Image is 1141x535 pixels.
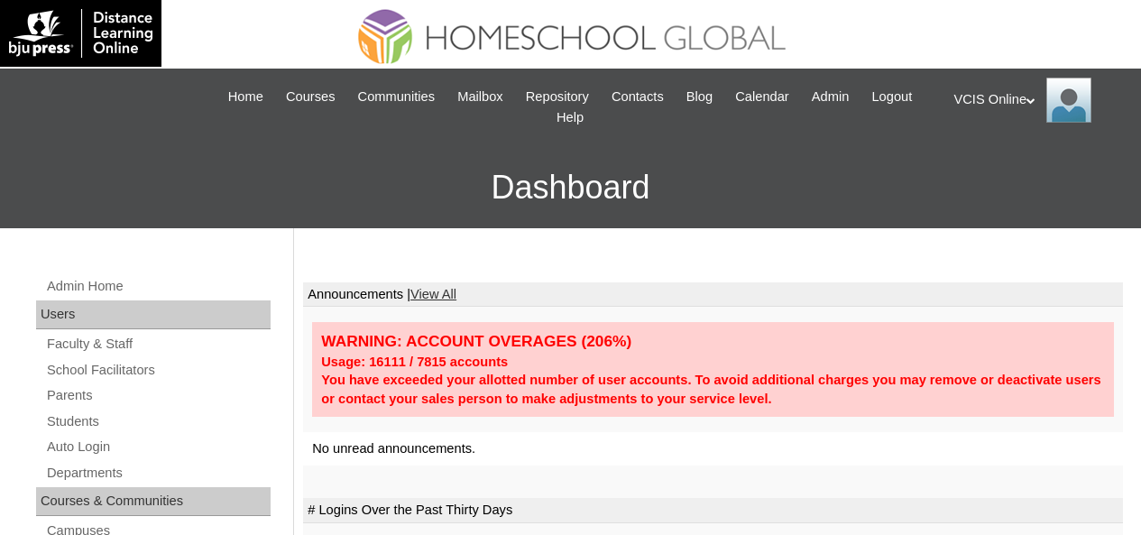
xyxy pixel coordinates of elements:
span: Admin [812,87,850,107]
a: Repository [517,87,598,107]
td: # Logins Over the Past Thirty Days [303,498,1123,523]
span: Courses [286,87,336,107]
a: Home [219,87,272,107]
a: Calendar [726,87,797,107]
span: Mailbox [457,87,503,107]
a: Students [45,410,271,433]
a: Parents [45,384,271,407]
img: logo-white.png [9,9,152,58]
div: You have exceeded your allotted number of user accounts. To avoid additional charges you may remo... [321,371,1105,408]
a: Auto Login [45,436,271,458]
div: Users [36,300,271,329]
a: Logout [862,87,921,107]
a: School Facilitators [45,359,271,382]
a: View All [410,287,456,301]
a: Admin [803,87,859,107]
span: Calendar [735,87,788,107]
h3: Dashboard [9,147,1132,228]
a: Contacts [603,87,673,107]
a: Communities [349,87,445,107]
span: Contacts [612,87,664,107]
span: Help [557,107,584,128]
td: Announcements | [303,282,1123,308]
span: Home [228,87,263,107]
a: Courses [277,87,345,107]
div: Courses & Communities [36,487,271,516]
td: No unread announcements. [303,432,1123,466]
span: Logout [871,87,912,107]
span: Communities [358,87,436,107]
a: Departments [45,462,271,484]
a: Help [547,107,593,128]
span: Repository [526,87,589,107]
span: Blog [686,87,713,107]
img: VCIS Online Admin [1046,78,1091,123]
div: WARNING: ACCOUNT OVERAGES (206%) [321,331,1105,352]
div: VCIS Online [954,78,1124,123]
a: Admin Home [45,275,271,298]
a: Faculty & Staff [45,333,271,355]
a: Blog [677,87,722,107]
a: Mailbox [448,87,512,107]
strong: Usage: 16111 / 7815 accounts [321,355,508,369]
